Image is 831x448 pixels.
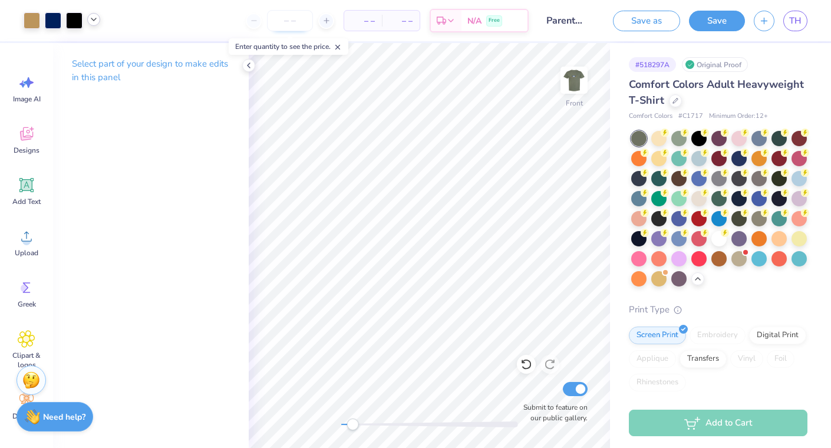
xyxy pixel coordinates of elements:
span: Comfort Colors Adult Heavyweight T-Shirt [629,77,804,107]
label: Submit to feature on our public gallery. [517,402,588,423]
span: Decorate [12,411,41,421]
button: Save [689,11,745,31]
div: Digital Print [749,327,806,344]
span: N/A [467,15,482,27]
span: Free [489,17,500,25]
a: TH [783,11,807,31]
input: – – [267,10,313,31]
span: – – [351,15,375,27]
span: Add Text [12,197,41,206]
div: Enter quantity to see the price. [229,38,348,55]
div: Accessibility label [347,419,358,430]
img: Front [562,68,586,92]
div: Screen Print [629,327,686,344]
div: Foil [767,350,794,368]
div: Print Type [629,303,807,317]
span: Comfort Colors [629,111,672,121]
span: TH [789,14,802,28]
span: # C1717 [678,111,703,121]
span: Upload [15,248,38,258]
div: # 518297A [629,57,676,72]
span: Clipart & logos [7,351,46,370]
div: Rhinestones [629,374,686,391]
span: Designs [14,146,39,155]
div: Front [566,98,583,108]
p: Select part of your design to make edits in this panel [72,57,230,84]
div: Original Proof [682,57,748,72]
strong: Need help? [43,411,85,423]
span: Image AI [13,94,41,104]
button: Save as [613,11,680,31]
input: Untitled Design [537,9,595,32]
span: Greek [18,299,36,309]
span: – – [389,15,413,27]
div: Transfers [680,350,727,368]
div: Vinyl [730,350,763,368]
div: Applique [629,350,676,368]
span: Minimum Order: 12 + [709,111,768,121]
div: Embroidery [690,327,746,344]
